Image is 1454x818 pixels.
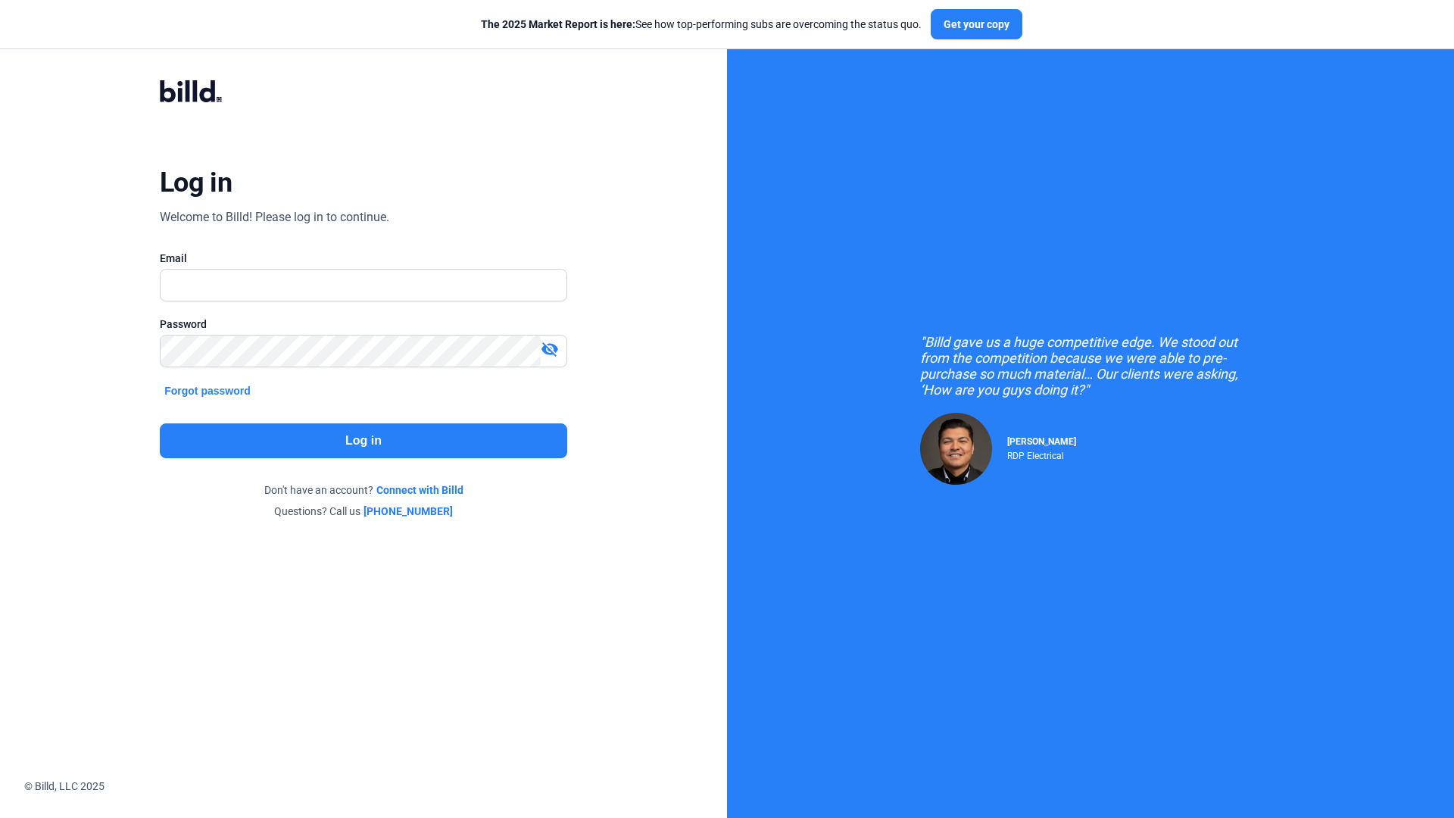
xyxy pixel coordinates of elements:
[920,413,992,485] img: Raul Pacheco
[363,504,453,519] a: [PHONE_NUMBER]
[160,482,567,498] div: Don't have an account?
[1007,447,1076,461] div: RDP Electrical
[160,251,567,266] div: Email
[920,334,1261,398] div: "Billd gave us a huge competitive edge. We stood out from the competition because we were able to...
[160,166,232,199] div: Log in
[160,423,567,458] button: Log in
[481,17,922,32] div: See how top-performing subs are overcoming the status quo.
[160,382,255,399] button: Forgot password
[931,9,1022,39] button: Get your copy
[541,340,559,358] mat-icon: visibility_off
[1007,436,1076,447] span: [PERSON_NAME]
[376,482,463,498] a: Connect with Billd
[160,317,567,332] div: Password
[481,18,635,30] span: The 2025 Market Report is here:
[160,504,567,519] div: Questions? Call us
[160,208,389,226] div: Welcome to Billd! Please log in to continue.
